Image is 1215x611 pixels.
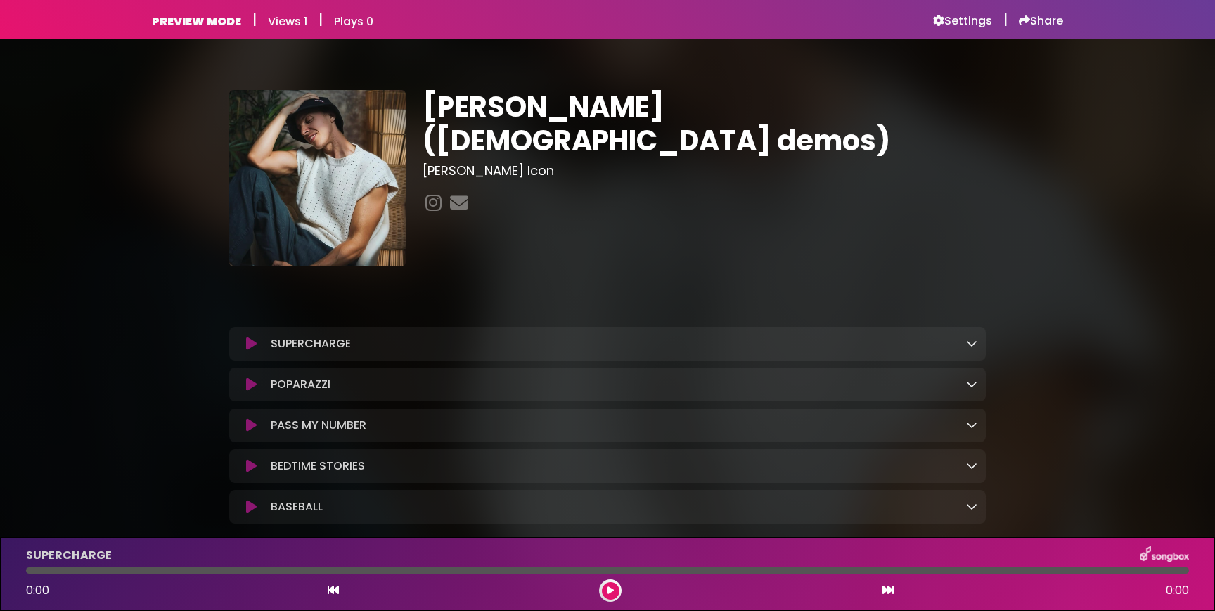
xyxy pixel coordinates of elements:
h5: | [252,11,257,28]
h5: | [319,11,323,28]
p: BEDTIME STORIES [271,458,365,475]
h1: [PERSON_NAME] ([DEMOGRAPHIC_DATA] demos) [423,90,986,157]
p: SUPERCHARGE [26,547,112,564]
h6: PREVIEW MODE [152,15,241,28]
h5: | [1003,11,1008,28]
h6: Views 1 [268,15,307,28]
h3: [PERSON_NAME] Icon [423,163,986,179]
p: PASS MY NUMBER [271,417,366,434]
a: Share [1019,14,1063,28]
img: 4Jr1ThWfRjWMGdsMSGKT [229,90,406,266]
img: songbox-logo-white.png [1140,546,1189,565]
p: BASEBALL [271,499,323,515]
p: POPARAZZI [271,376,330,393]
h6: Plays 0 [334,15,373,28]
p: SUPERCHARGE [271,335,351,352]
a: Settings [933,14,992,28]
